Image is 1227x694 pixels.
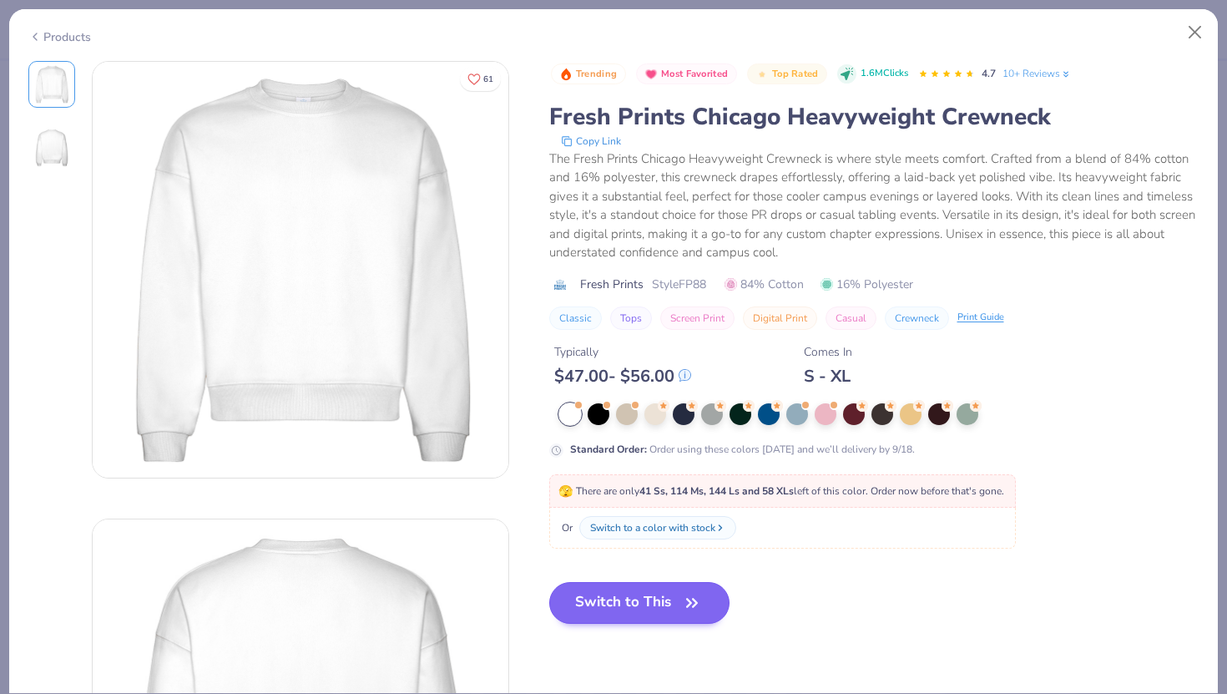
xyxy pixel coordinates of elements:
[556,133,626,149] button: copy to clipboard
[554,366,691,387] div: $ 47.00 - $ 56.00
[957,311,1004,325] div: Print Guide
[549,306,602,330] button: Classic
[885,306,949,330] button: Crewneck
[554,343,691,361] div: Typically
[644,68,658,81] img: Most Favorited sort
[570,443,647,456] strong: Standard Order :
[772,69,819,79] span: Top Rated
[590,520,715,535] div: Switch to a color with stock
[861,67,908,81] span: 1.6M Clicks
[549,149,1199,262] div: The Fresh Prints Chicago Heavyweight Crewneck is where style meets comfort. Crafted from a blend ...
[579,516,736,539] button: Switch to a color with stock
[549,101,1199,133] div: Fresh Prints Chicago Heavyweight Crewneck
[982,67,996,80] span: 4.7
[580,276,644,293] span: Fresh Prints
[636,63,737,85] button: Badge Button
[743,306,817,330] button: Digital Print
[576,69,617,79] span: Trending
[460,67,501,91] button: Like
[804,366,852,387] div: S - XL
[610,306,652,330] button: Tops
[826,306,876,330] button: Casual
[661,69,728,79] span: Most Favorited
[639,484,794,498] strong: 41 Ss, 114 Ms, 144 Ls and 58 XLs
[32,64,72,104] img: Front
[725,276,804,293] span: 84% Cotton
[32,128,72,168] img: Back
[804,343,852,361] div: Comes In
[558,484,573,499] span: 🫣
[1179,17,1211,48] button: Close
[652,276,706,293] span: Style FP88
[93,62,508,478] img: Front
[755,68,769,81] img: Top Rated sort
[559,68,573,81] img: Trending sort
[570,442,915,457] div: Order using these colors [DATE] and we’ll delivery by 9/18.
[483,75,493,84] span: 61
[549,278,572,291] img: brand logo
[558,484,1004,498] span: There are only left of this color. Order now before that's gone.
[558,520,573,535] span: Or
[1002,66,1072,81] a: 10+ Reviews
[918,61,975,88] div: 4.7 Stars
[549,582,730,624] button: Switch to This
[551,63,626,85] button: Badge Button
[28,28,91,46] div: Products
[747,63,827,85] button: Badge Button
[660,306,735,330] button: Screen Print
[821,276,913,293] span: 16% Polyester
